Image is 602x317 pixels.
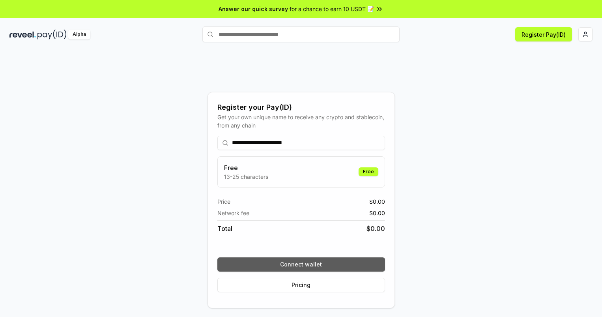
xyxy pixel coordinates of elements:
[37,30,67,39] img: pay_id
[366,224,385,233] span: $ 0.00
[369,209,385,217] span: $ 0.00
[515,27,572,41] button: Register Pay(ID)
[217,102,385,113] div: Register your Pay(ID)
[217,257,385,272] button: Connect wallet
[359,167,378,176] div: Free
[224,173,268,181] p: 13-25 characters
[217,278,385,292] button: Pricing
[219,5,288,13] span: Answer our quick survey
[217,197,230,206] span: Price
[217,113,385,129] div: Get your own unique name to receive any crypto and stablecoin, from any chain
[369,197,385,206] span: $ 0.00
[217,209,249,217] span: Network fee
[68,30,90,39] div: Alpha
[224,163,268,173] h3: Free
[217,224,232,233] span: Total
[290,5,374,13] span: for a chance to earn 10 USDT 📝
[9,30,36,39] img: reveel_dark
